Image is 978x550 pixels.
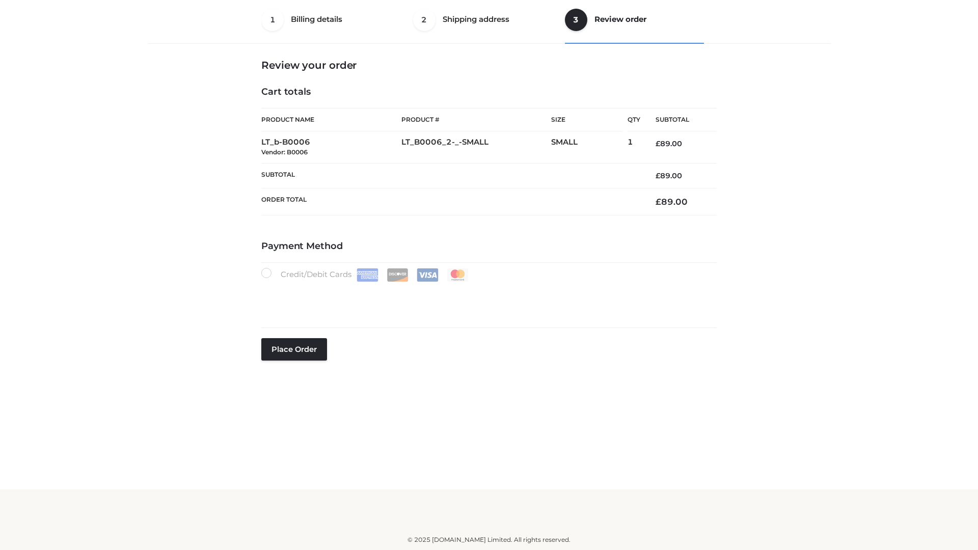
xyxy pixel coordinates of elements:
bdi: 89.00 [656,171,682,180]
td: LT_b-B0006 [261,131,401,163]
th: Subtotal [261,163,640,188]
img: Visa [417,268,439,282]
th: Product # [401,108,551,131]
span: £ [656,197,661,207]
h4: Payment Method [261,241,717,252]
span: £ [656,171,660,180]
button: Place order [261,338,327,361]
td: 1 [628,131,640,163]
th: Size [551,108,622,131]
th: Qty [628,108,640,131]
span: £ [656,139,660,148]
small: Vendor: B0006 [261,148,308,156]
th: Product Name [261,108,401,131]
th: Subtotal [640,108,717,131]
img: Discover [387,268,409,282]
div: © 2025 [DOMAIN_NAME] Limited. All rights reserved. [151,535,827,545]
img: Amex [357,268,378,282]
td: LT_B0006_2-_-SMALL [401,131,551,163]
bdi: 89.00 [656,197,688,207]
h3: Review your order [261,59,717,71]
bdi: 89.00 [656,139,682,148]
td: SMALL [551,131,628,163]
img: Mastercard [447,268,469,282]
iframe: Secure payment input frame [259,280,715,317]
label: Credit/Debit Cards [261,268,470,282]
h4: Cart totals [261,87,717,98]
th: Order Total [261,188,640,215]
